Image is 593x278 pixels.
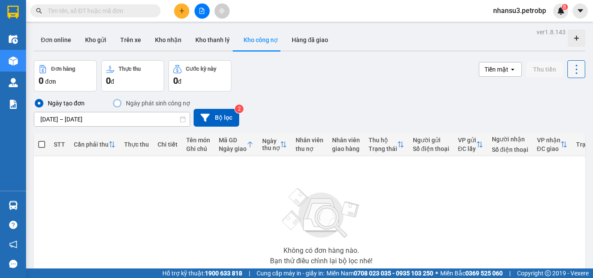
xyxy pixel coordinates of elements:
[179,8,185,14] span: plus
[369,137,397,144] div: Thu hộ
[562,4,568,10] sup: 8
[364,133,409,156] th: Toggle SortBy
[34,29,78,50] button: Đơn online
[465,270,503,277] strong: 0369 525 060
[509,268,511,278] span: |
[568,29,585,47] div: Tạo kho hàng mới
[34,112,190,126] input: Select a date range.
[69,133,120,156] th: Toggle SortBy
[122,98,190,108] div: Ngày phát sinh công nợ
[101,60,164,92] button: Thực thu0đ
[262,137,280,144] div: Ngày
[36,8,42,14] span: search
[577,7,584,15] span: caret-down
[162,268,242,278] span: Hỗ trợ kỹ thuật:
[296,145,323,152] div: thu nợ
[39,75,43,86] span: 0
[332,137,360,144] div: Nhân viên
[413,145,449,152] div: Số điện thoại
[537,27,566,37] div: ver 1.8.143
[557,7,565,15] img: icon-new-feature
[9,56,18,65] img: warehouse-icon
[111,78,114,85] span: đ
[113,29,148,50] button: Trên xe
[9,260,17,268] span: message
[168,60,231,92] button: Cước kỳ này0đ
[332,145,360,152] div: giao hàng
[199,8,205,14] span: file-add
[194,3,210,19] button: file-add
[526,62,563,77] button: Thu tiền
[486,5,553,16] span: nhansu3.petrobp
[51,66,75,72] div: Đơn hàng
[173,75,178,86] span: 0
[214,133,258,156] th: Toggle SortBy
[509,66,516,73] svg: open
[186,145,210,152] div: Ghi chú
[492,146,528,153] div: Số điện thoại
[278,183,365,244] img: svg+xml;base64,PHN2ZyBjbGFzcz0ibGlzdC1wbHVnX19zdmciIHhtbG5zPSJodHRwOi8vd3d3LnczLm9yZy8yMDAwL3N2Zy...
[9,201,18,210] img: warehouse-icon
[54,141,65,148] div: STT
[435,271,438,275] span: ⚪️
[563,4,566,10] span: 8
[106,75,111,86] span: 0
[369,145,397,152] div: Trạng thái
[9,35,18,44] img: warehouse-icon
[219,8,225,14] span: aim
[492,136,528,143] div: Người nhận
[9,240,17,249] span: notification
[326,268,433,278] span: Miền Nam
[533,133,572,156] th: Toggle SortBy
[78,29,113,50] button: Kho gửi
[124,141,149,148] div: Thực thu
[9,78,18,87] img: warehouse-icon
[74,141,109,148] div: Cần phải thu
[119,66,141,72] div: Thực thu
[545,270,551,276] span: copyright
[454,133,488,156] th: Toggle SortBy
[413,137,449,144] div: Người gửi
[270,258,372,265] div: Bạn thử điều chỉnh lại bộ lọc nhé!
[354,270,433,277] strong: 0708 023 035 - 0935 103 250
[9,221,17,229] span: question-circle
[158,141,178,148] div: Chi tiết
[9,100,18,109] img: solution-icon
[219,137,247,144] div: Mã GD
[214,3,230,19] button: aim
[458,137,476,144] div: VP gửi
[44,98,85,108] div: Ngày tạo đơn
[458,145,476,152] div: ĐC lấy
[573,3,588,19] button: caret-down
[188,29,237,50] button: Kho thanh lý
[186,137,210,144] div: Tên món
[537,145,560,152] div: ĐC giao
[7,6,19,19] img: logo-vxr
[262,144,280,151] div: thu nợ
[219,145,247,152] div: Ngày giao
[148,29,188,50] button: Kho nhận
[194,109,239,127] button: Bộ lọc
[440,268,503,278] span: Miền Bắc
[484,65,508,74] div: Tiền mặt
[178,78,181,85] span: đ
[285,29,335,50] button: Hàng đã giao
[174,3,189,19] button: plus
[235,105,244,113] sup: 2
[48,6,150,16] input: Tìm tên, số ĐT hoặc mã đơn
[537,137,560,144] div: VP nhận
[249,268,250,278] span: |
[258,133,291,156] th: Toggle SortBy
[296,137,323,144] div: Nhân viên
[34,60,97,92] button: Đơn hàng0đơn
[205,270,242,277] strong: 1900 633 818
[257,268,324,278] span: Cung cấp máy in - giấy in:
[237,29,285,50] button: Kho công nợ
[45,78,56,85] span: đơn
[283,247,359,254] div: Không có đơn hàng nào.
[186,66,216,72] div: Cước kỳ này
